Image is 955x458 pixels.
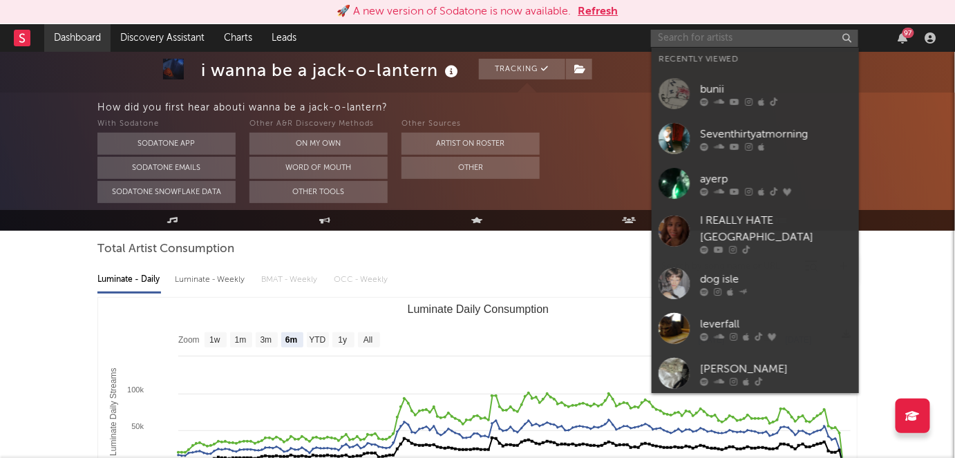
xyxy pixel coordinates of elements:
div: Other Sources [401,116,540,133]
div: Recently Viewed [659,51,852,68]
text: 3m [261,336,272,345]
a: Seventhirtyatmorning [652,116,859,161]
button: Other [401,157,540,179]
a: bunii [652,71,859,116]
button: Sodatone Snowflake Data [97,181,236,203]
text: 6m [285,336,297,345]
a: Dashboard [44,24,111,52]
text: All [363,336,372,345]
button: Refresh [578,3,618,20]
div: I REALLY HATE [GEOGRAPHIC_DATA] [700,213,852,246]
a: Leads [262,24,306,52]
div: 97 [902,28,914,38]
text: YTD [309,336,325,345]
button: Tracking [479,59,565,79]
div: leverfall [700,316,852,332]
button: 97 [898,32,908,44]
text: 100k [127,385,144,394]
text: 1m [235,336,247,345]
div: Luminate - Daily [97,268,161,292]
text: Zoom [178,336,200,345]
button: Artist on Roster [401,133,540,155]
a: Discovery Assistant [111,24,214,52]
button: On My Own [249,133,388,155]
button: Word Of Mouth [249,157,388,179]
input: Search for artists [651,30,858,47]
div: How did you first hear about i wanna be a jack-o-lantern ? [97,99,955,116]
a: dog isle [652,261,859,306]
a: I REALLY HATE [GEOGRAPHIC_DATA] [652,206,859,261]
a: ayerp [652,161,859,206]
div: Seventhirtyatmorning [700,126,852,142]
div: ayerp [700,171,852,187]
button: Sodatone App [97,133,236,155]
text: Luminate Daily Streams [108,368,118,456]
button: Other Tools [249,181,388,203]
span: Total Artist Consumption [97,241,234,258]
div: dog isle [700,271,852,287]
text: 1y [339,336,348,345]
div: Luminate - Weekly [175,268,247,292]
div: Other A&R Discovery Methods [249,116,388,133]
div: bunii [700,81,852,97]
text: 1w [209,336,220,345]
a: [PERSON_NAME] [652,351,859,396]
div: 🚀 A new version of Sodatone is now available. [337,3,571,20]
text: 50k [131,422,144,430]
div: [PERSON_NAME] [700,361,852,377]
button: Sodatone Emails [97,157,236,179]
a: Charts [214,24,262,52]
text: Luminate Daily Consumption [408,303,549,315]
div: i wanna be a jack-o-lantern [201,59,462,82]
div: With Sodatone [97,116,236,133]
a: leverfall [652,306,859,351]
